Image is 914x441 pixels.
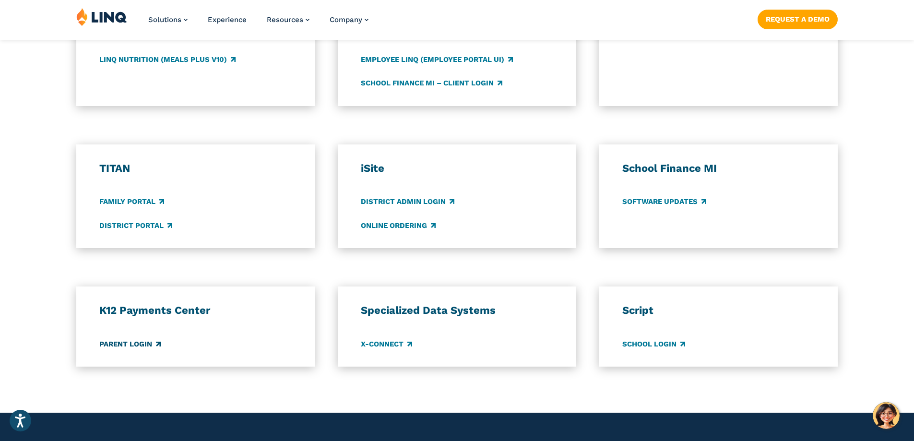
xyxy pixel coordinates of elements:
a: Request a Demo [758,10,838,29]
a: School Finance MI – Client Login [361,78,502,88]
h3: Specialized Data Systems [361,304,554,317]
h3: K12 Payments Center [99,304,292,317]
a: Experience [208,15,247,24]
h3: iSite [361,162,554,175]
span: Company [330,15,362,24]
span: Solutions [148,15,181,24]
h3: Script [622,304,815,317]
h3: School Finance MI [622,162,815,175]
a: X-Connect [361,339,412,349]
nav: Button Navigation [758,8,838,29]
a: District Portal [99,220,172,231]
a: Online Ordering [361,220,436,231]
a: LINQ Nutrition (Meals Plus v10) [99,54,236,65]
nav: Primary Navigation [148,8,368,39]
a: Software Updates [622,197,706,207]
a: Company [330,15,368,24]
img: LINQ | K‑12 Software [76,8,127,26]
button: Hello, have a question? Let’s chat. [873,402,900,429]
a: Employee LINQ (Employee Portal UI) [361,54,513,65]
a: Parent Login [99,339,161,349]
a: Family Portal [99,197,164,207]
a: Resources [267,15,309,24]
a: District Admin Login [361,197,454,207]
span: Resources [267,15,303,24]
a: School Login [622,339,685,349]
h3: TITAN [99,162,292,175]
a: Solutions [148,15,188,24]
